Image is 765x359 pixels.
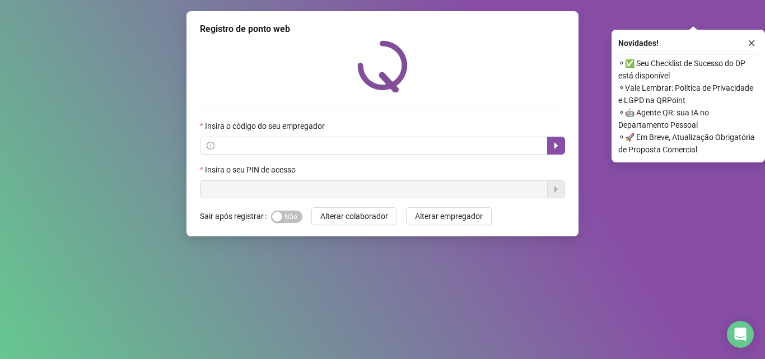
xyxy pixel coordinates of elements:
[618,37,659,49] span: Novidades !
[200,120,332,132] label: Insira o código do seu empregador
[618,106,758,131] span: ⚬ 🤖 Agente QR: sua IA no Departamento Pessoal
[207,142,214,150] span: info-circle
[552,141,561,150] span: caret-right
[200,164,303,176] label: Insira o seu PIN de acesso
[618,82,758,106] span: ⚬ Vale Lembrar: Política de Privacidade e LGPD na QRPoint
[357,40,408,92] img: QRPoint
[406,207,492,225] button: Alterar empregador
[200,207,271,225] label: Sair após registrar
[727,321,754,348] div: Open Intercom Messenger
[311,207,397,225] button: Alterar colaborador
[748,39,755,47] span: close
[415,210,483,222] span: Alterar empregador
[618,57,758,82] span: ⚬ ✅ Seu Checklist de Sucesso do DP está disponível
[320,210,388,222] span: Alterar colaborador
[618,131,758,156] span: ⚬ 🚀 Em Breve, Atualização Obrigatória de Proposta Comercial
[200,22,565,36] div: Registro de ponto web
